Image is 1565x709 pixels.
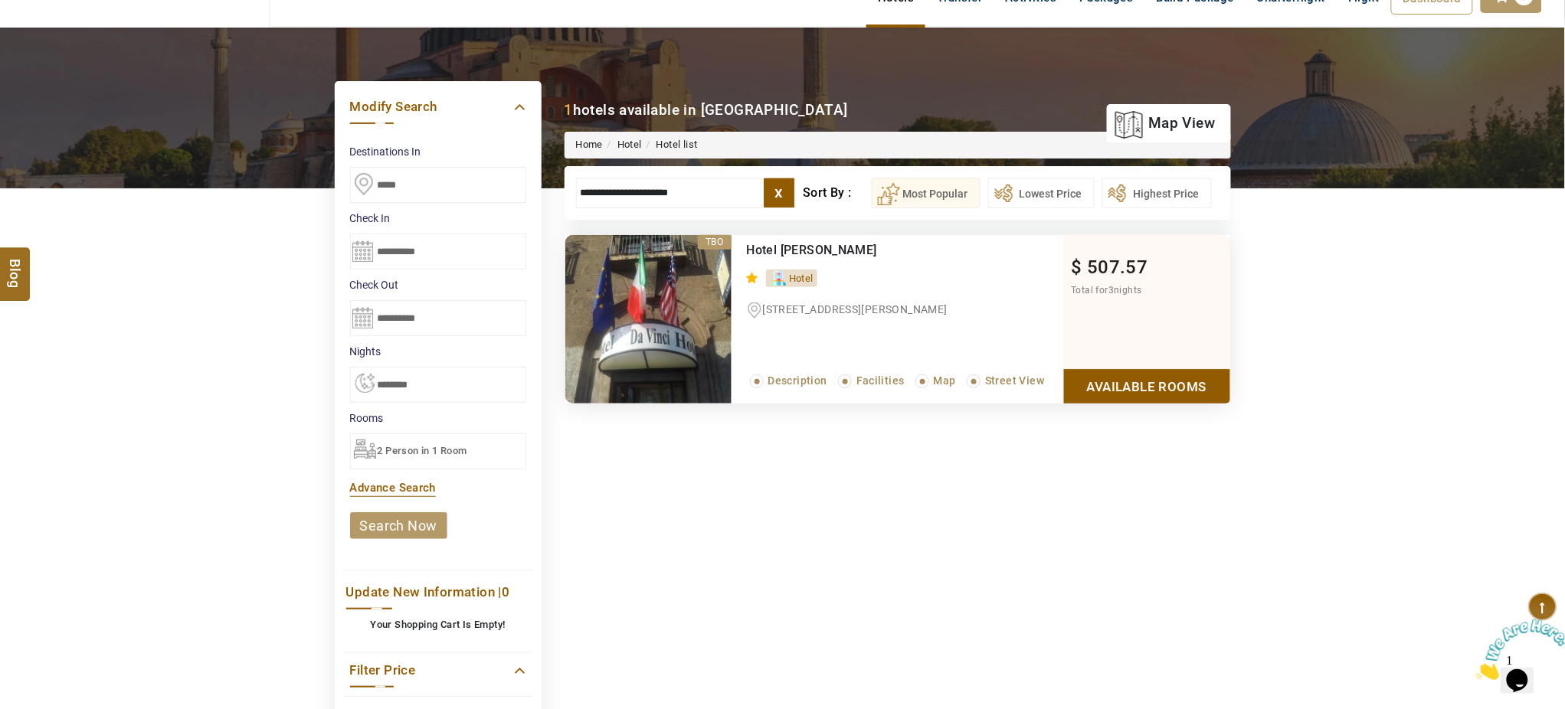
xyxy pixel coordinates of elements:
b: Your Shopping Cart Is Empty! [370,619,505,630]
div: Sort By : [803,178,871,208]
label: Check Out [350,277,526,292]
span: [STREET_ADDRESS][PERSON_NAME] [763,303,948,315]
span: Street View [985,374,1044,387]
a: Update New Information |0 [346,582,530,603]
span: 0 [502,584,509,600]
a: Show Rooms [1064,369,1230,404]
a: Home [576,139,604,150]
span: Facilities [856,374,905,387]
button: Highest Price [1102,178,1212,208]
label: Check In [350,211,526,226]
label: x [764,178,794,207]
button: Most Popular [872,178,981,208]
a: Modify Search [350,96,526,117]
div: hotels available in [GEOGRAPHIC_DATA] [565,100,848,120]
img: bed3219f77cbc4a5cfbcd4e1335fabb6097bc252.jpeg [565,235,732,404]
a: map view [1115,106,1215,140]
a: Advance Search [350,481,437,495]
iframe: chat widget [1470,613,1565,686]
span: 507.57 [1087,256,1148,278]
span: Blog [5,260,25,273]
span: Hotel [789,273,814,284]
span: 3 [1108,285,1114,296]
b: 1 [565,101,573,119]
div: Hotel Leonardo Da Vinci [747,243,1000,258]
span: Total for nights [1072,285,1142,296]
a: search now [350,512,447,539]
span: $ [1072,256,1082,278]
label: Destinations In [350,144,526,159]
span: 2 Person in 1 Room [378,445,467,456]
span: 1 [6,6,12,19]
img: Chat attention grabber [6,6,101,67]
label: nights [350,344,526,359]
li: Hotel list [642,138,698,152]
span: Description [768,374,827,387]
label: Rooms [350,410,526,426]
span: Map [934,374,956,387]
div: TBO [698,235,731,250]
a: Hotel [617,139,642,150]
a: Hotel [PERSON_NAME] [747,243,878,257]
button: Lowest Price [988,178,1095,208]
a: Filter Price [350,660,526,681]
